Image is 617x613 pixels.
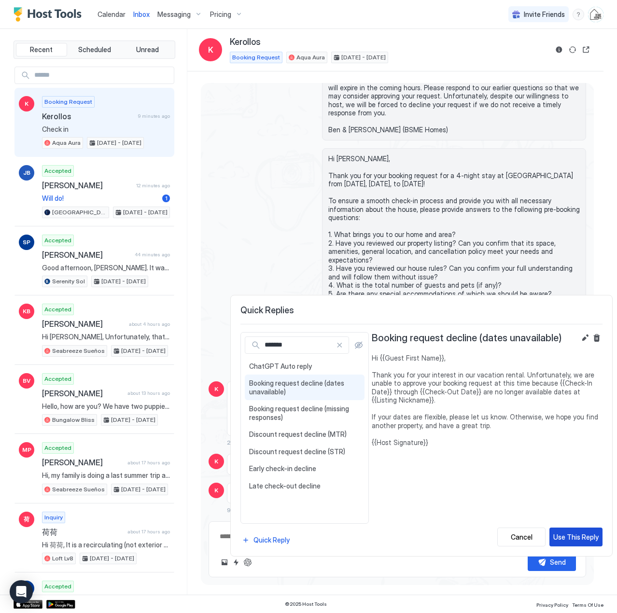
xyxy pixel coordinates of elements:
button: Edit [579,332,591,344]
span: Hi {{Guest First Name}}, Thank you for your interest in our vacation rental. Unfortunately, we ar... [372,354,603,447]
div: Use This Reply [553,532,599,542]
span: Booking request decline (dates unavailable) [249,379,360,396]
div: Quick Reply [253,535,290,545]
span: Discount request decline (STR) [249,447,360,456]
button: Cancel [497,528,546,546]
button: Use This Reply [549,528,603,546]
span: Booking request decline (missing responses) [249,404,360,421]
span: Early check-in decline [249,464,360,473]
button: Show all quick replies [353,339,365,351]
div: Cancel [511,532,533,542]
button: Delete [591,332,603,344]
div: Open Intercom Messenger [10,580,33,603]
span: ChatGPT Auto reply [249,362,360,371]
span: Quick Replies [240,305,603,316]
span: Late check-out decline [249,482,360,490]
input: Input Field [261,337,336,353]
span: Booking request decline (dates unavailable) [372,332,561,344]
span: Discount request decline (MTR) [249,430,360,439]
button: Quick Reply [240,533,291,546]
